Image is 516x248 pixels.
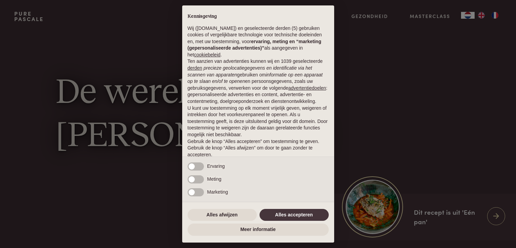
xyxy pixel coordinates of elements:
p: Ten aanzien van advertenties kunnen wij en 1039 geselecteerde gebruiken om en persoonsgegevens, z... [188,58,329,105]
button: derden [188,65,203,72]
button: Meer informatie [188,224,329,236]
em: precieze geolocatiegegevens en identificatie via het scannen van apparaten [188,65,312,77]
em: informatie op een apparaat op te slaan en/of te openen [188,72,323,84]
button: Alles accepteren [260,209,329,221]
h2: Kennisgeving [188,14,329,20]
p: Wij ([DOMAIN_NAME]) en geselecteerde derden (5) gebruiken cookies of vergelijkbare technologie vo... [188,25,329,58]
p: Gebruik de knop “Alles accepteren” om toestemming te geven. Gebruik de knop “Alles afwijzen” om d... [188,138,329,158]
a: cookiebeleid [194,52,221,57]
strong: ervaring, meting en “marketing (gepersonaliseerde advertenties)” [188,39,321,51]
span: Marketing [207,189,228,195]
span: Meting [207,176,222,182]
button: Alles afwijzen [188,209,257,221]
button: advertentiedoelen [288,85,326,92]
span: Ervaring [207,163,225,169]
p: U kunt uw toestemming op elk moment vrijelijk geven, weigeren of intrekken door het voorkeurenpan... [188,105,329,138]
